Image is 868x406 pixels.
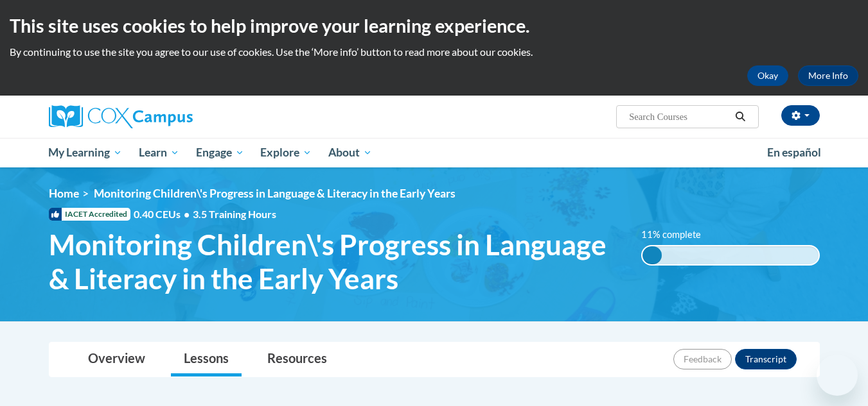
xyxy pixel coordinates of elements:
[260,145,312,160] span: Explore
[642,246,662,264] div: 11% complete
[328,145,372,160] span: About
[254,343,340,376] a: Resources
[30,138,839,167] div: Main menu
[139,145,179,160] span: Learn
[184,208,190,220] span: •
[193,208,276,220] span: 3.5 Training Hours
[134,207,193,221] span: 0.40 CEUs
[10,45,858,59] p: By continuing to use the site you agree to our use of cookies. Use the ‘More info’ button to read...
[188,138,252,167] a: Engage
[75,343,158,376] a: Overview
[759,139,829,166] a: En español
[49,105,293,128] a: Cox Campus
[731,109,750,124] button: Search
[641,228,715,242] label: 11% complete
[673,349,732,369] button: Feedback
[735,349,797,369] button: Transcript
[171,343,242,376] a: Lessons
[628,109,731,124] input: Search Courses
[10,13,858,38] h2: This site uses cookies to help improve your learning experience.
[320,138,380,167] a: About
[781,105,820,126] button: Account Settings
[49,187,79,200] a: Home
[49,208,130,221] span: IACET Accredited
[798,65,858,86] a: More Info
[130,138,188,167] a: Learn
[767,146,821,159] span: En español
[747,65,788,86] button: Okay
[196,145,244,160] span: Engage
[817,355,858,396] iframe: Button to launch messaging window
[49,105,193,128] img: Cox Campus
[252,138,320,167] a: Explore
[48,145,122,160] span: My Learning
[49,228,623,296] span: Monitoring Children\'s Progress in Language & Literacy in the Early Years
[40,138,131,167] a: My Learning
[94,187,456,200] span: Monitoring Children\'s Progress in Language & Literacy in the Early Years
